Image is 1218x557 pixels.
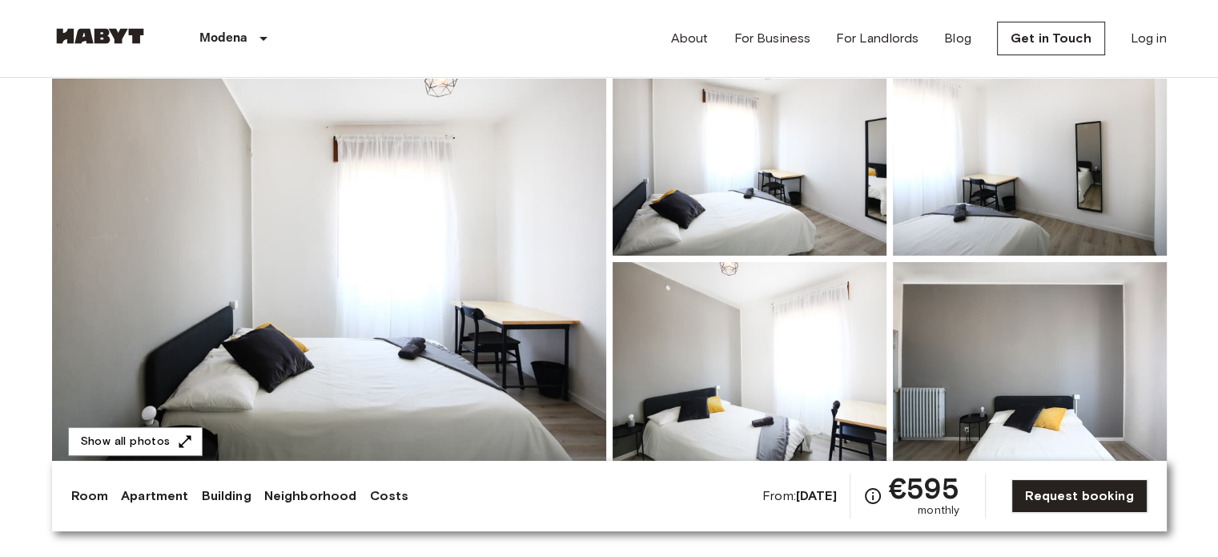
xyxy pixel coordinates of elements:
img: Picture of unit IT-22-001-019-03H [893,46,1167,256]
img: Habyt [52,28,148,44]
a: Costs [369,486,408,506]
a: Apartment [121,486,188,506]
a: Get in Touch [997,22,1105,55]
a: Neighborhood [264,486,357,506]
a: Log in [1131,29,1167,48]
button: Show all photos [68,427,203,457]
img: Marketing picture of unit IT-22-001-019-03H [52,46,606,472]
a: For Landlords [836,29,919,48]
img: Picture of unit IT-22-001-019-03H [613,262,886,472]
b: [DATE] [796,488,837,503]
a: Building [201,486,251,506]
a: Request booking [1011,479,1147,513]
a: About [671,29,709,48]
svg: Check cost overview for full price breakdown. Please note that discounts apply to new joiners onl... [863,486,882,506]
img: Picture of unit IT-22-001-019-03H [613,46,886,256]
a: Room [71,486,109,506]
img: Picture of unit IT-22-001-019-03H [893,262,1167,472]
span: From: [762,487,837,505]
span: €595 [889,474,960,503]
p: Modena [199,29,248,48]
a: For Business [734,29,810,48]
span: monthly [918,503,959,519]
a: Blog [944,29,971,48]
